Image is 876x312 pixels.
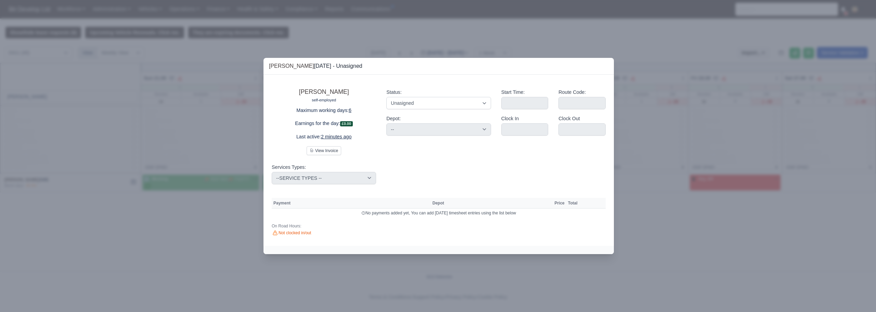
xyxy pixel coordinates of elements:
[272,163,306,171] label: Services Types:
[272,107,376,114] p: Maximum working days:
[340,121,353,126] span: £0.00
[269,63,314,69] a: [PERSON_NAME]
[272,230,376,236] div: Not clocked in/out
[501,88,525,96] label: Start Time:
[501,115,519,123] label: Clock In
[558,88,586,96] label: Route Code:
[272,208,606,217] td: No payments added yet, You can add [DATE] timesheet entries using the list below
[558,115,580,123] label: Clock Out
[321,134,351,139] u: 2 minutes ago
[269,62,362,70] div: [DATE] - Unasigned
[272,133,376,141] p: Last active:
[312,98,336,102] small: self-employed
[307,146,341,155] button: View Invoice
[842,279,876,312] iframe: Chat Widget
[299,88,349,95] a: [PERSON_NAME]
[349,108,351,113] u: 6
[431,198,547,208] th: Depot
[272,198,431,208] th: Payment
[566,198,579,208] th: Total
[272,223,376,229] div: On Road Hours:
[272,120,376,127] p: Earnings for the day:
[386,88,401,96] label: Status:
[386,115,401,123] label: Depot:
[553,198,566,208] th: Price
